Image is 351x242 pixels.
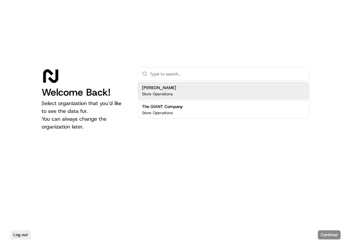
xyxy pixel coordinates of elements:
[142,91,173,97] p: Store Operations
[42,87,127,98] h1: Welcome Back!
[142,85,176,91] h2: [PERSON_NAME]
[138,81,309,120] div: Suggestions
[42,100,127,131] p: Select organization that you’d like to see the data for. You can always change the organization l...
[142,110,173,115] p: Store Operations
[150,67,305,80] input: Type to search...
[142,104,183,110] h2: The GIANT Company
[10,230,31,239] button: Log out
